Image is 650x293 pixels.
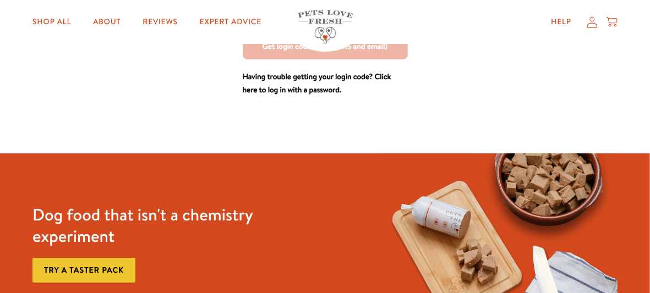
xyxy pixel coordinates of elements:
[134,11,186,33] a: Reviews
[243,71,391,95] a: Having trouble getting your login code? Click here to log in with a password.
[191,11,270,33] a: Expert Advice
[298,10,353,43] img: Pets Love Fresh
[32,258,135,283] a: Try a taster pack
[24,11,80,33] a: Shop All
[32,204,271,247] h3: Dog food that isn't a chemistry experiment
[84,11,129,33] a: About
[542,11,580,33] a: Help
